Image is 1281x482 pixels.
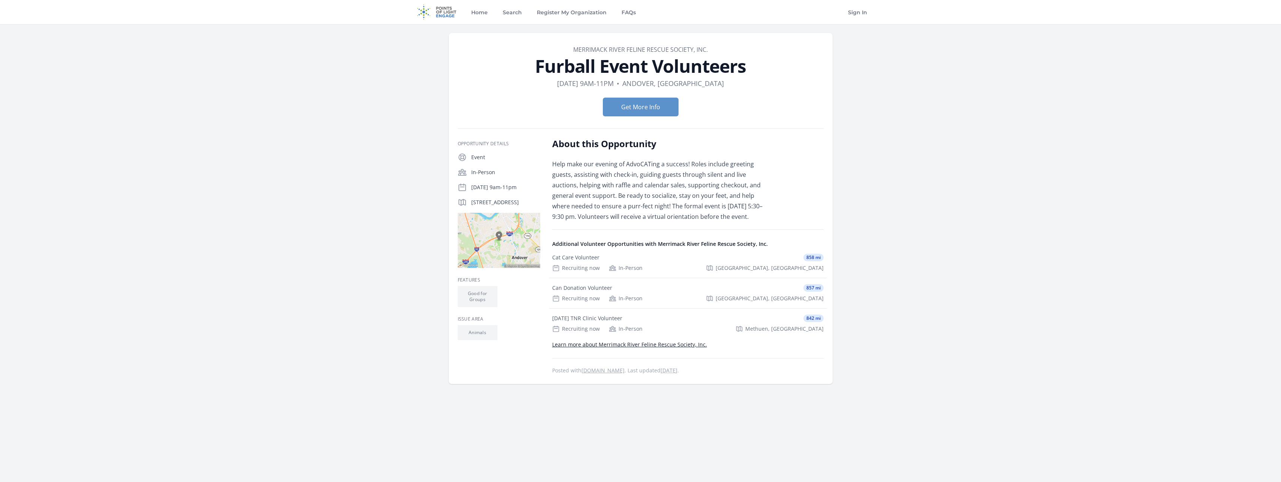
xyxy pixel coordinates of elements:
h4: Additional Volunteer Opportunities with Merrimack River Feline Rescue Society, Inc. [552,240,824,248]
h2: About this Opportunity [552,138,772,150]
div: In-Person [609,264,643,272]
span: 857 mi [803,284,824,292]
a: [DOMAIN_NAME] [581,367,625,374]
div: [DATE] TNR Clinic Volunteer [552,315,622,322]
a: Merrimack River Feline Rescue Society, Inc. [573,45,708,54]
div: Cat Care Volunteer [552,254,599,261]
div: Recruiting now [552,325,600,333]
h3: Opportunity Details [458,141,540,147]
p: Help make our evening of AdvoCATing a success! Roles include greeting guests, assisting with chec... [552,159,772,222]
span: Methuen, [GEOGRAPHIC_DATA] [745,325,824,333]
dd: [DATE] 9am-11pm [557,78,614,89]
a: Cat Care Volunteer 858 mi Recruiting now In-Person [GEOGRAPHIC_DATA], [GEOGRAPHIC_DATA] [549,248,827,278]
div: Recruiting now [552,264,600,272]
div: • [617,78,619,89]
dd: Andover, [GEOGRAPHIC_DATA] [622,78,724,89]
div: Recruiting now [552,295,600,302]
abbr: Thu, Aug 14, 2025 4:35 PM [661,367,677,374]
li: Good for Groups [458,286,497,307]
p: In-Person [471,169,540,176]
div: In-Person [609,325,643,333]
img: Map [458,213,540,268]
p: [STREET_ADDRESS] [471,199,540,206]
p: [DATE] 9am-11pm [471,184,540,191]
a: Learn more about Merrimack River Feline Rescue Society, Inc. [552,341,707,348]
p: Posted with . Last updated . [552,368,824,374]
h1: Furball Event Volunteers [458,57,824,75]
span: [GEOGRAPHIC_DATA], [GEOGRAPHIC_DATA] [716,264,824,272]
span: 842 mi [803,315,824,322]
a: Can Donation Volunteer 857 mi Recruiting now In-Person [GEOGRAPHIC_DATA], [GEOGRAPHIC_DATA] [549,278,827,308]
a: [DATE] TNR Clinic Volunteer 842 mi Recruiting now In-Person Methuen, [GEOGRAPHIC_DATA] [549,309,827,339]
h3: Issue area [458,316,540,322]
span: 858 mi [803,254,824,261]
span: [GEOGRAPHIC_DATA], [GEOGRAPHIC_DATA] [716,295,824,302]
div: In-Person [609,295,643,302]
div: Can Donation Volunteer [552,284,612,292]
p: Event [471,154,540,161]
h3: Features [458,277,540,283]
button: Get More Info [603,98,679,116]
li: Animals [458,325,497,340]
